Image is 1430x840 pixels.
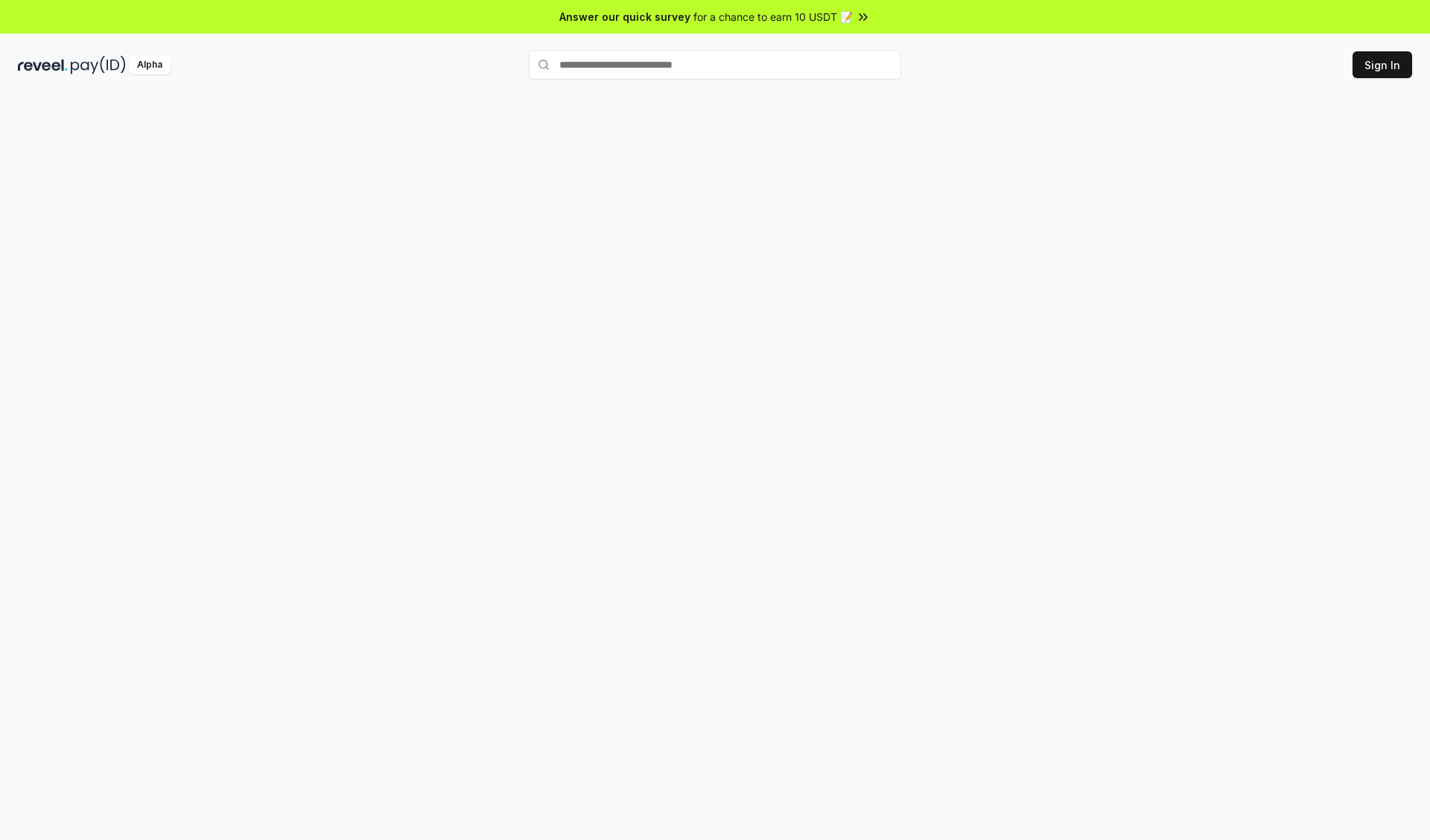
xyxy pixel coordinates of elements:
img: pay_id [71,56,126,74]
img: reveel_dark [18,56,68,74]
button: Sign In [1353,51,1412,78]
span: Answer our quick survey [559,9,690,25]
div: Alpha [129,56,171,74]
span: for a chance to earn 10 USDT 📝 [693,9,853,25]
